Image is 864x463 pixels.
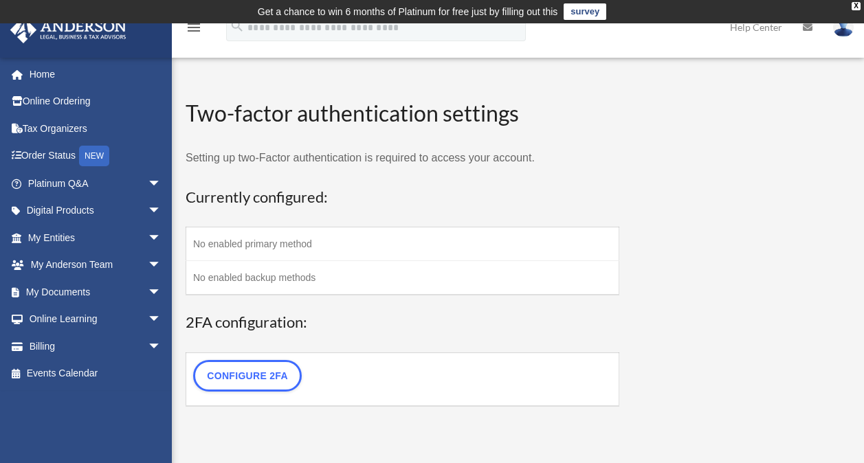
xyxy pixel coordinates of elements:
[10,197,182,225] a: Digital Productsarrow_drop_down
[148,197,175,225] span: arrow_drop_down
[10,60,182,88] a: Home
[10,142,182,170] a: Order StatusNEW
[10,306,182,333] a: Online Learningarrow_drop_down
[10,360,182,387] a: Events Calendar
[6,16,131,43] img: Anderson Advisors Platinum Portal
[148,306,175,334] span: arrow_drop_down
[186,227,619,261] td: No enabled primary method
[186,24,202,36] a: menu
[186,98,619,129] h2: Two-factor authentication settings
[10,224,182,251] a: My Entitiesarrow_drop_down
[833,17,854,37] img: User Pic
[186,187,619,208] h3: Currently configured:
[258,3,558,20] div: Get a chance to win 6 months of Platinum for free just by filling out this
[230,19,245,34] i: search
[148,278,175,306] span: arrow_drop_down
[10,88,182,115] a: Online Ordering
[10,278,182,306] a: My Documentsarrow_drop_down
[79,146,109,166] div: NEW
[186,148,619,168] p: Setting up two-Factor authentication is required to access your account.
[148,251,175,280] span: arrow_drop_down
[148,224,175,252] span: arrow_drop_down
[10,332,182,360] a: Billingarrow_drop_down
[186,261,619,295] td: No enabled backup methods
[193,360,302,392] a: Configure 2FA
[186,19,202,36] i: menu
[10,170,182,197] a: Platinum Q&Aarrow_drop_down
[10,115,182,142] a: Tax Organizers
[564,3,606,20] a: survey
[852,2,861,10] div: close
[148,170,175,198] span: arrow_drop_down
[186,312,619,333] h3: 2FA configuration:
[10,251,182,279] a: My Anderson Teamarrow_drop_down
[148,332,175,361] span: arrow_drop_down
